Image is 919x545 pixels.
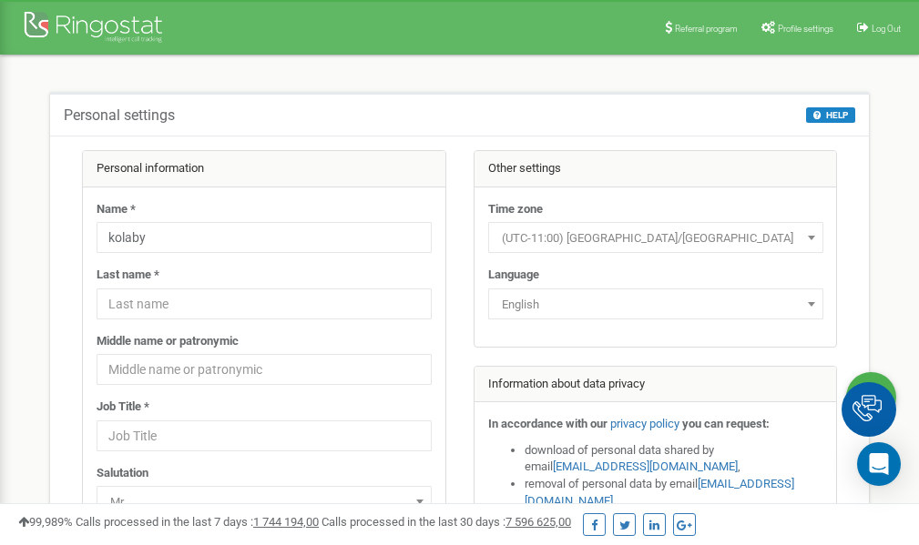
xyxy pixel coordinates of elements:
[97,288,432,319] input: Last name
[103,489,425,515] span: Mr.
[97,201,136,218] label: Name *
[18,515,73,529] span: 99,989%
[97,486,432,517] span: Mr.
[253,515,319,529] u: 1 744 194,00
[97,333,239,350] label: Middle name or patronymic
[553,459,738,473] a: [EMAIL_ADDRESS][DOMAIN_NAME]
[488,267,539,284] label: Language
[97,267,159,284] label: Last name *
[97,465,148,482] label: Salutation
[97,420,432,451] input: Job Title
[97,399,149,416] label: Job Title *
[675,24,738,34] span: Referral program
[475,151,837,187] div: Other settings
[488,288,823,319] span: English
[488,222,823,253] span: (UTC-11:00) Pacific/Midway
[475,367,837,403] div: Information about data privacy
[525,476,823,510] li: removal of personal data by email ,
[682,417,770,430] strong: you can request:
[495,292,817,318] span: English
[488,417,608,430] strong: In accordance with our
[495,226,817,251] span: (UTC-11:00) Pacific/Midway
[76,515,319,529] span: Calls processed in the last 7 days :
[778,24,833,34] span: Profile settings
[857,442,901,486] div: Open Intercom Messenger
[872,24,901,34] span: Log Out
[505,515,571,529] u: 7 596 625,00
[97,354,432,385] input: Middle name or patronymic
[83,151,445,187] div: Personal information
[525,442,823,476] li: download of personal data shared by email ,
[97,222,432,253] input: Name
[488,201,543,218] label: Time zone
[64,107,175,124] h5: Personal settings
[806,107,855,123] button: HELP
[322,515,571,529] span: Calls processed in the last 30 days :
[610,417,679,430] a: privacy policy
